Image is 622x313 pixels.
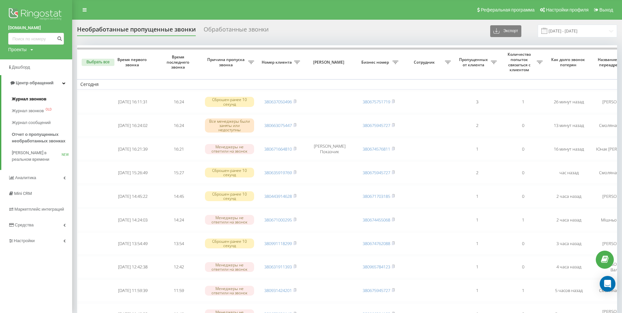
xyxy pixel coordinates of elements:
div: Необработанные пропущенные звонки [77,26,196,36]
td: 2 часа назад [546,185,592,207]
td: 13 минут назад [546,115,592,137]
td: [DATE] 13:54:49 [110,232,156,255]
a: 380674762088 [363,240,390,246]
a: 380674455068 [363,217,390,223]
td: 3 часа назад [546,232,592,255]
td: 15:27 [156,161,202,184]
span: Mini CRM [14,191,32,196]
td: 14:45 [156,185,202,207]
td: 0 [500,232,546,255]
button: Выбрать все [82,59,114,66]
td: 13:54 [156,232,202,255]
td: [PERSON_NAME] Показчик [303,138,356,160]
td: 1 [500,209,546,231]
span: Номер клиента [261,60,294,65]
a: 380637050496 [264,99,292,105]
td: 1 [454,209,500,231]
td: 0 [500,161,546,184]
a: 380443914628 [264,193,292,199]
td: 16:24 [156,91,202,113]
td: 1 [454,280,500,302]
div: Менеджеры не ответили на звонок [205,286,254,296]
td: [DATE] 15:26:49 [110,161,156,184]
span: Реферальная программа [481,7,534,12]
div: Сброшен ранее 10 секунд [205,239,254,248]
td: 14:24 [156,209,202,231]
button: Экспорт [490,25,521,37]
td: 0 [500,115,546,137]
img: Ringostat logo [8,7,64,23]
td: 16:21 [156,138,202,160]
a: 380991118299 [264,240,292,246]
a: 380675945727 [363,287,390,293]
td: [DATE] 12:42:38 [110,256,156,278]
span: [PERSON_NAME] [309,60,350,65]
span: Маркетплейс интеграций [14,207,64,212]
td: 2 [454,115,500,137]
td: 26 минут назад [546,91,592,113]
a: 380635919769 [264,170,292,176]
td: 3 [454,91,500,113]
div: Менеджеры не ответили на звонок [205,262,254,272]
a: Журнал звонков [12,93,72,105]
td: 1 [454,138,500,160]
span: Средства [15,222,34,227]
td: 0 [500,138,546,160]
a: 380671664810 [264,146,292,152]
a: [DOMAIN_NAME] [8,25,64,31]
td: [DATE] 16:24:02 [110,115,156,137]
span: [PERSON_NAME] в реальном времени [12,150,62,163]
a: 380663075447 [264,122,292,128]
div: Все менеджеры были заняты или недоступны [205,118,254,133]
td: час назад [546,161,592,184]
td: 2 часа назад [546,209,592,231]
td: 11:59 [156,280,202,302]
a: Центр обращений [1,75,72,91]
span: Журнал сообщений [12,119,50,126]
td: 1 [500,280,546,302]
a: 380675945727 [363,122,390,128]
div: Сброшен ранее 10 секунд [205,191,254,201]
span: Выход [599,7,613,12]
span: Дашборд [12,65,30,70]
td: 1 [500,91,546,113]
td: 1 [454,256,500,278]
a: Журнал сообщений [12,117,72,129]
span: Сотрудник [405,60,445,65]
span: Журнал звонков [12,96,46,102]
td: 4 часа назад [546,256,592,278]
a: 380631911393 [264,264,292,270]
span: Журнал звонков [12,108,44,114]
td: 0 [500,185,546,207]
a: Отчет о пропущенных необработанных звонках [12,129,72,147]
a: 380675945727 [363,170,390,176]
input: Поиск по номеру [8,33,64,45]
div: Менеджеры не ответили на звонок [205,144,254,154]
div: Сброшен ранее 10 секунд [205,97,254,107]
div: Менеджеры не ответили на звонок [205,215,254,225]
td: 1 [454,232,500,255]
span: Центр обращений [16,80,53,85]
td: 1 [454,185,500,207]
td: [DATE] 14:45:22 [110,185,156,207]
span: Бизнес номер [359,60,392,65]
span: Пропущенных от клиента [457,57,491,67]
span: Как долго звонок потерян [551,57,587,67]
span: Настройки профиля [546,7,589,12]
div: Open Intercom Messenger [600,276,615,292]
span: Время последнего звонка [161,54,196,70]
a: 380671000295 [264,217,292,223]
td: [DATE] 16:11:31 [110,91,156,113]
span: Количество попыток связаться с клиентом [503,52,537,72]
span: Отчет о пропущенных необработанных звонках [12,131,69,144]
a: 380674576811 [363,146,390,152]
a: Журнал звонковOLD [12,105,72,117]
td: 5 часов назад [546,280,592,302]
div: Проекты [8,46,27,53]
span: Время первого звонка [115,57,150,67]
a: 380931424201 [264,287,292,293]
div: Обработанные звонки [204,26,269,36]
td: 12:42 [156,256,202,278]
div: Сброшен ранее 10 секунд [205,168,254,177]
a: 380671703185 [363,193,390,199]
